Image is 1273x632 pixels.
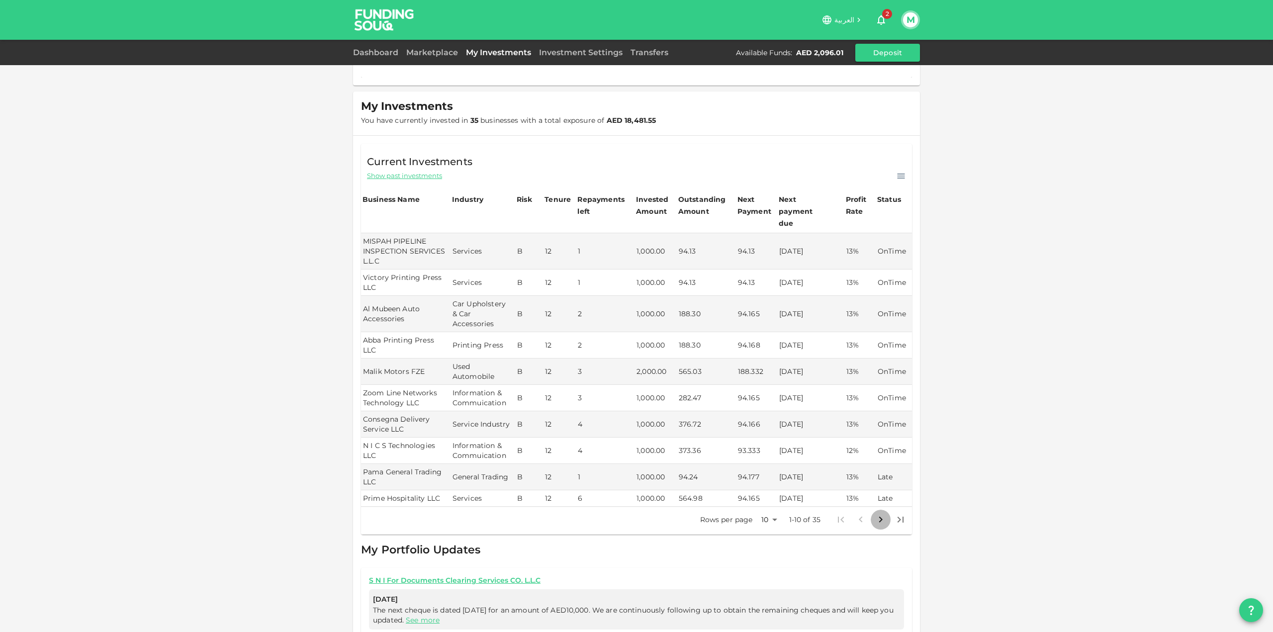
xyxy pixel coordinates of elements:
td: 12 [543,490,576,507]
button: Go to next page [871,510,891,530]
td: 188.30 [677,332,736,359]
td: [DATE] [777,296,844,332]
td: [DATE] [777,385,844,411]
td: 376.72 [677,411,736,438]
a: See more [406,616,440,625]
div: Status [877,193,902,205]
a: Investment Settings [535,48,627,57]
span: العربية [834,15,854,24]
td: OnTime [876,411,912,438]
td: 188.30 [677,296,736,332]
a: Dashboard [353,48,402,57]
td: OnTime [876,270,912,296]
td: Information & Commuication [451,438,515,464]
div: Repayments left [577,193,627,217]
td: N I C S Technologies LLC [361,438,451,464]
td: B [515,411,543,438]
div: Tenure [545,193,571,205]
td: 13% [844,233,876,270]
div: Business Name [363,193,420,205]
span: You have currently invested in businesses with a total exposure of [361,116,656,125]
td: 12 [543,464,576,490]
button: Deposit [855,44,920,62]
td: 13% [844,490,876,507]
div: Profit Rate [846,193,874,217]
td: B [515,233,543,270]
td: 94.166 [736,411,777,438]
td: B [515,270,543,296]
td: 94.13 [736,233,777,270]
td: Service Industry [451,411,515,438]
td: [DATE] [777,490,844,507]
td: 1,000.00 [635,296,677,332]
button: question [1239,598,1263,622]
td: Pama General Trading LLC [361,464,451,490]
td: Car Upholstery & Car Accessories [451,296,515,332]
td: OnTime [876,359,912,385]
td: 12% [844,438,876,464]
td: 1 [576,233,635,270]
td: 1,000.00 [635,270,677,296]
td: Zoom Line Networks Technology LLC [361,385,451,411]
td: [DATE] [777,270,844,296]
div: Next Payment [737,193,776,217]
td: Late [876,490,912,507]
td: 12 [543,411,576,438]
td: [DATE] [777,359,844,385]
div: Invested Amount [636,193,675,217]
td: 13% [844,296,876,332]
td: 1 [576,464,635,490]
td: OnTime [876,332,912,359]
td: [DATE] [777,438,844,464]
td: 94.24 [677,464,736,490]
td: 94.177 [736,464,777,490]
td: 94.165 [736,385,777,411]
div: Available Funds : [736,48,792,58]
td: 13% [844,359,876,385]
td: OnTime [876,385,912,411]
span: 2 [882,9,892,19]
td: 12 [543,385,576,411]
td: Consegna Delivery Service LLC [361,411,451,438]
span: My Portfolio Updates [361,543,480,556]
div: Next payment due [779,193,828,229]
td: 12 [543,359,576,385]
td: 12 [543,296,576,332]
td: 13% [844,332,876,359]
td: 2 [576,296,635,332]
div: AED 2,096.01 [796,48,843,58]
td: OnTime [876,438,912,464]
td: 1,000.00 [635,411,677,438]
td: 1,000.00 [635,490,677,507]
td: 3 [576,359,635,385]
td: 94.165 [736,296,777,332]
td: MISPAH PIPELINE INSPECTION SERVICES L.L.C [361,233,451,270]
td: 1,000.00 [635,385,677,411]
td: 282.47 [677,385,736,411]
div: Outstanding Amount [678,193,728,217]
td: Services [451,490,515,507]
td: 6 [576,490,635,507]
td: [DATE] [777,411,844,438]
td: Services [451,270,515,296]
td: 1,000.00 [635,464,677,490]
td: B [515,296,543,332]
td: 12 [543,438,576,464]
a: My Investments [462,48,535,57]
td: Victory Printing Press LLC [361,270,451,296]
td: 94.13 [736,270,777,296]
td: B [515,385,543,411]
button: M [903,12,918,27]
td: 13% [844,411,876,438]
td: B [515,438,543,464]
td: 2,000.00 [635,359,677,385]
td: 94.13 [677,270,736,296]
td: Information & Commuication [451,385,515,411]
td: B [515,490,543,507]
span: Show past investments [367,171,442,181]
td: 93.333 [736,438,777,464]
